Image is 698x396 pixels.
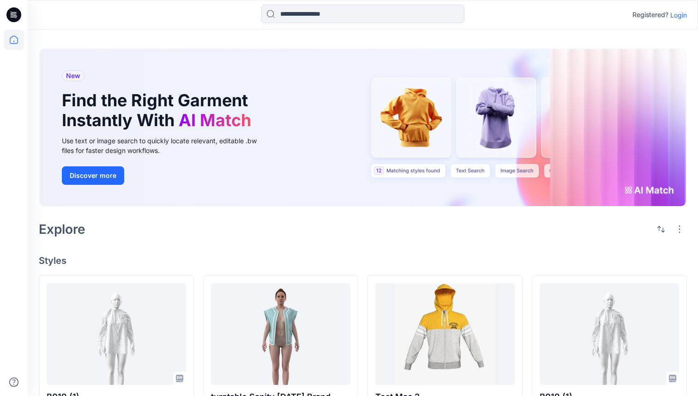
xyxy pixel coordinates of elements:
[632,9,668,20] p: Registered?
[375,283,515,385] a: Test Mac 2
[540,283,679,385] a: B019 (1)
[211,283,350,385] a: turntable Sanity 4.11.28 Brand
[670,10,687,20] p: Login
[62,166,124,185] button: Discover more
[62,91,256,130] h1: Find the Right Garment Instantly With
[66,70,80,81] span: New
[39,255,687,266] h4: Styles
[39,222,85,237] h2: Explore
[62,136,270,155] div: Use text or image search to quickly locate relevant, editable .bw files for faster design workflows.
[179,110,251,130] span: AI Match
[47,283,186,385] a: B019 (1)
